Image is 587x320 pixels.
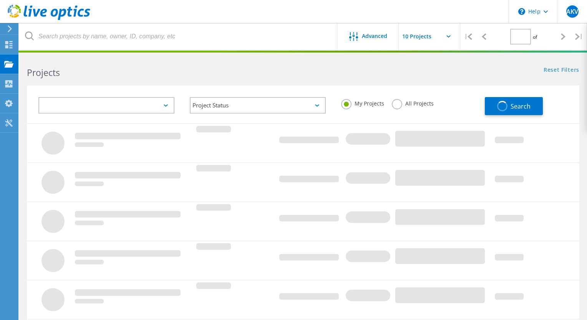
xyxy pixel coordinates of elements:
[392,99,434,106] label: All Projects
[485,97,543,115] button: Search
[341,99,384,106] label: My Projects
[518,8,525,15] svg: \n
[533,34,537,40] span: of
[571,23,587,50] div: |
[190,97,326,114] div: Project Status
[460,23,476,50] div: |
[362,33,387,39] span: Advanced
[544,67,579,74] a: Reset Filters
[511,102,531,111] span: Search
[566,8,578,15] span: AKV
[8,16,90,21] a: Live Optics Dashboard
[27,66,60,79] b: Projects
[19,23,338,50] input: Search projects by name, owner, ID, company, etc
